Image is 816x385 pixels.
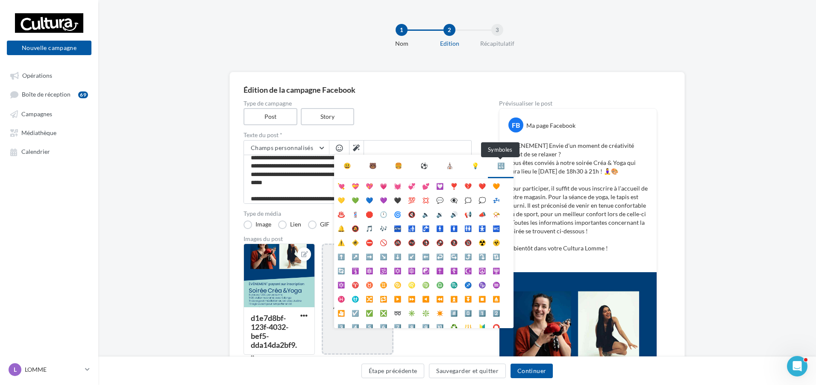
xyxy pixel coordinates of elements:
p: LOMME [25,365,82,374]
li: 💖 [362,179,376,193]
div: Symboles [481,142,520,157]
button: Sauvegarder et quitter [429,364,506,378]
li: 🚫 [376,235,390,249]
li: 0️⃣ [461,306,475,320]
li: 🚹 [433,221,447,235]
label: Post [244,108,297,125]
li: 💛 [334,193,348,207]
li: 💟 [433,179,447,193]
div: 1 [396,24,408,36]
li: ➿ [390,306,405,320]
span: Médiathèque [21,129,56,136]
li: ⬇️ [390,249,405,263]
li: ✡️ [390,263,405,277]
li: ⏫ [447,291,461,306]
li: 🏧 [390,221,405,235]
label: Lien [278,220,301,229]
li: 🛐 [348,263,362,277]
li: 🚮 [405,221,419,235]
li: 🌀 [390,207,405,221]
li: ✳️ [405,306,419,320]
a: Campagnes [5,106,93,121]
label: GIF [308,220,329,229]
li: ☪️ [461,263,475,277]
div: Récapitulatif [470,39,525,48]
li: 📣 [475,207,489,221]
li: ↙️ [405,249,419,263]
li: 🚺 [447,221,461,235]
li: 💜 [376,193,390,207]
li: 🚱 [433,235,447,249]
li: 🚰 [419,221,433,235]
li: ❇️ [419,306,433,320]
li: ☦️ [447,263,461,277]
li: ♉ [362,277,376,291]
li: 🔈 [419,207,433,221]
label: Type de média [244,211,472,217]
label: Type de campagne [244,100,472,106]
span: Champs personnalisés [251,144,313,151]
li: 🔄 [334,263,348,277]
li: #️⃣ [447,306,461,320]
a: Boîte de réception69 [5,86,93,102]
li: 🚸 [348,235,362,249]
li: ⚛️ [362,263,376,277]
li: 3️⃣ [334,320,348,334]
li: 🚾 [489,221,503,235]
div: FB [508,118,523,132]
li: 🔔 [334,221,348,235]
li: ♨️ [334,207,348,221]
li: ❣️ [447,179,461,193]
li: 🗯️ [461,193,475,207]
li: 💚 [348,193,362,207]
li: 💙 [362,193,376,207]
li: ♈ [348,277,362,291]
li: ✝️ [433,263,447,277]
label: Image [244,220,271,229]
button: Étape précédente [361,364,425,378]
li: ⚠️ [334,235,348,249]
li: 💈 [348,207,362,221]
div: 3 [491,24,503,36]
li: 💬 [433,193,447,207]
li: 7️⃣ [390,320,405,334]
li: 💤 [489,193,503,207]
li: 💗 [376,179,390,193]
li: 🔊 [447,207,461,221]
li: ⏪ [433,291,447,306]
li: 🔃 [489,249,503,263]
li: ↪️ [447,249,461,263]
li: 💞 [405,179,419,193]
div: Édition de la campagne Facebook [244,86,671,94]
li: 🚭 [405,235,419,249]
li: ♏ [447,277,461,291]
li: ♎ [433,277,447,291]
span: L [14,365,17,374]
span: Boîte de réception [22,91,70,98]
div: Ma page Facebook [526,121,575,130]
li: 💢 [419,193,433,207]
li: 🔞 [461,235,475,249]
li: ⏩ [405,291,419,306]
li: 🕉️ [376,263,390,277]
li: ❎ [376,306,390,320]
li: 8️⃣ [405,320,419,334]
button: Champs personnalisés [244,141,329,155]
li: 5️⃣ [362,320,376,334]
button: Continuer [511,364,553,378]
a: Calendrier [5,144,93,159]
li: ☮️ [475,263,489,277]
div: Edition [422,39,477,48]
li: ☣️ [489,235,503,249]
li: ↗️ [348,249,362,263]
li: 🔟 [433,320,447,334]
li: 🔇 [405,207,419,221]
li: ⭕ [489,320,503,334]
li: ⛔ [362,235,376,249]
li: ⏬ [461,291,475,306]
li: 🔰 [475,320,489,334]
div: d1e7d8bf-123f-4032-bef5-dda14da2bf9... [251,313,297,359]
li: 🚷 [447,235,461,249]
div: 😃 [343,162,351,170]
li: 🚼 [475,221,489,235]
